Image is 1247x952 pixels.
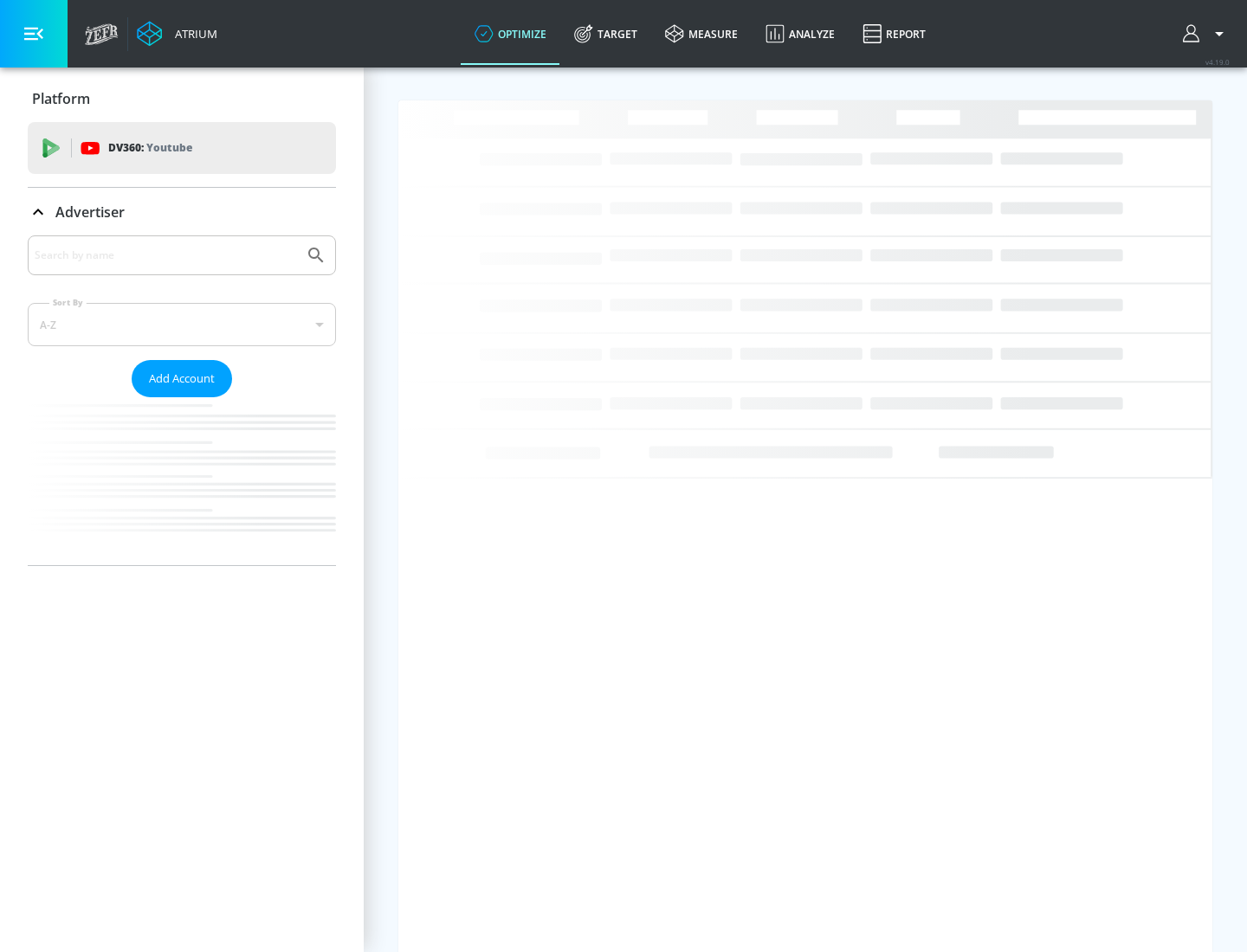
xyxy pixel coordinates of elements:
[651,3,752,65] a: measure
[35,244,297,267] input: Search by name
[849,3,940,65] a: Report
[560,3,651,65] a: Target
[168,26,217,42] div: Atrium
[28,303,336,346] div: A-Z
[32,89,90,108] p: Platform
[146,138,192,157] p: Youtube
[752,3,849,65] a: Analyze
[49,297,87,308] label: Sort By
[28,74,336,123] div: Platform
[1205,57,1230,67] span: v 4.19.0
[461,3,560,65] a: optimize
[132,360,232,397] button: Add Account
[137,21,217,47] a: Atrium
[55,203,125,222] p: Advertiser
[149,369,215,389] span: Add Account
[28,235,336,565] div: Advertiser
[28,188,336,236] div: Advertiser
[28,122,336,174] div: DV360: Youtube
[28,397,336,565] nav: list of Advertiser
[108,138,192,158] p: DV360:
